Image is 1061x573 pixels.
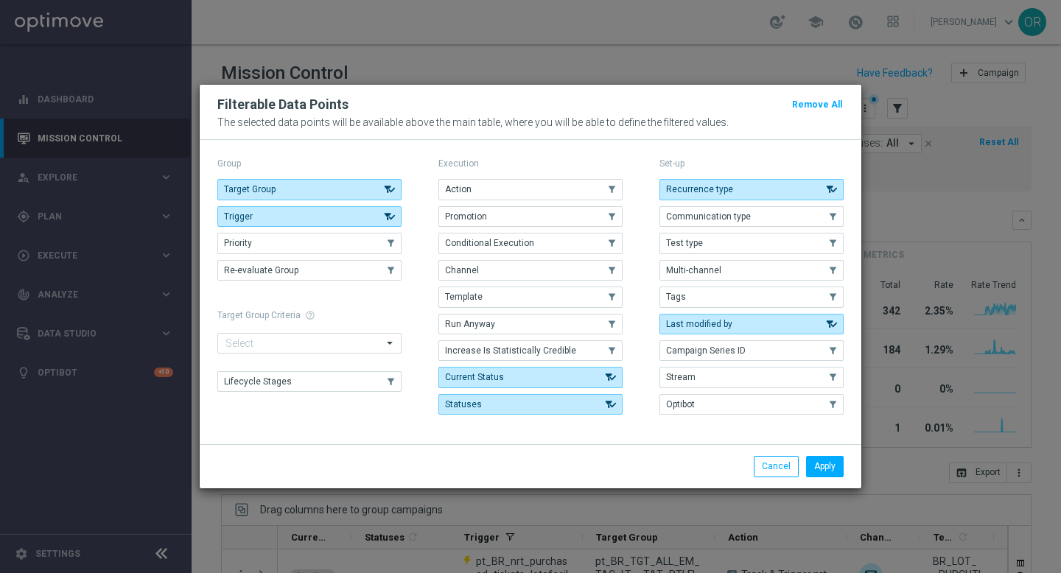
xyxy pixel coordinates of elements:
[224,238,252,248] span: Priority
[438,260,623,281] button: Channel
[659,394,844,415] button: Optibot
[438,394,623,415] button: Statuses
[217,206,402,227] button: Trigger
[438,367,623,387] button: Current Status
[438,340,623,361] button: Increase Is Statistically Credible
[666,319,732,329] span: Last modified by
[659,158,844,169] p: Set-up
[445,265,479,275] span: Channel
[754,456,799,477] button: Cancel
[666,211,751,222] span: Communication type
[217,260,402,281] button: Re-evaluate Group
[445,211,487,222] span: Promotion
[666,399,695,409] span: Optibot
[445,238,534,248] span: Conditional Execution
[666,372,696,382] span: Stream
[438,286,623,307] button: Template
[217,233,402,253] button: Priority
[217,310,402,320] h1: Target Group Criteria
[445,399,482,409] span: Statuses
[666,184,733,194] span: Recurrence type
[224,376,292,387] span: Lifecycle Stages
[445,372,504,382] span: Current Status
[445,345,576,356] span: Increase Is Statistically Credible
[217,179,402,200] button: Target Group
[224,265,298,275] span: Re-evaluate Group
[224,184,276,194] span: Target Group
[659,260,844,281] button: Multi-channel
[438,206,623,227] button: Promotion
[659,367,844,387] button: Stream
[659,179,844,200] button: Recurrence type
[659,314,844,334] button: Last modified by
[445,292,483,302] span: Template
[224,211,253,222] span: Trigger
[217,158,402,169] p: Group
[445,319,495,329] span: Run Anyway
[659,206,844,227] button: Communication type
[438,314,623,334] button: Run Anyway
[666,345,746,356] span: Campaign Series ID
[666,292,686,302] span: Tags
[217,96,349,113] h2: Filterable Data Points
[217,116,844,128] p: The selected data points will be available above the main table, where you will be able to define...
[806,456,844,477] button: Apply
[438,179,623,200] button: Action
[659,340,844,361] button: Campaign Series ID
[438,158,623,169] p: Execution
[791,96,844,113] button: Remove All
[217,371,402,392] button: Lifecycle Stages
[666,238,703,248] span: Test type
[438,233,623,253] button: Conditional Execution
[659,233,844,253] button: Test type
[659,286,844,307] button: Tags
[445,184,472,194] span: Action
[666,265,721,275] span: Multi-channel
[305,310,315,320] span: help_outline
